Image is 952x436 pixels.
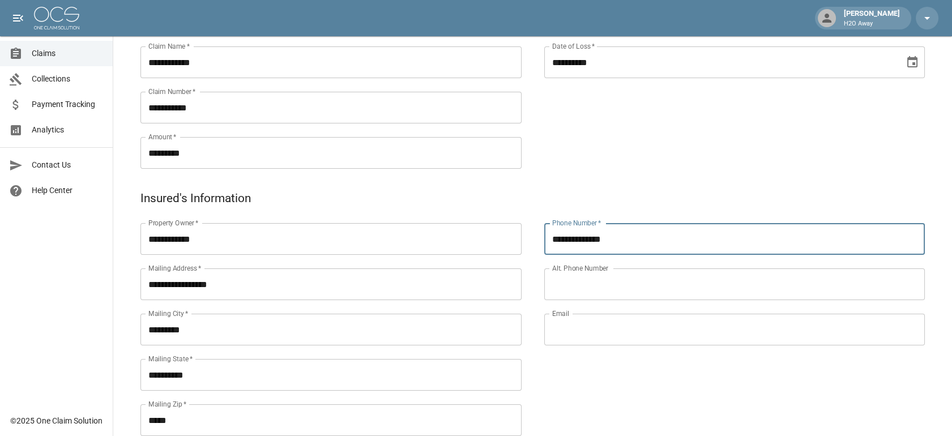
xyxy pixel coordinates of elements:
[32,185,104,196] span: Help Center
[32,159,104,171] span: Contact Us
[148,218,199,228] label: Property Owner
[148,87,195,96] label: Claim Number
[901,51,924,74] button: Choose date, selected date is Aug 11, 2025
[552,263,608,273] label: Alt. Phone Number
[552,218,601,228] label: Phone Number
[34,7,79,29] img: ocs-logo-white-transparent.png
[32,124,104,136] span: Analytics
[148,309,189,318] label: Mailing City
[552,41,595,51] label: Date of Loss
[839,8,904,28] div: [PERSON_NAME]
[32,99,104,110] span: Payment Tracking
[844,19,900,29] p: H2O Away
[148,263,201,273] label: Mailing Address
[7,7,29,29] button: open drawer
[32,73,104,85] span: Collections
[32,48,104,59] span: Claims
[10,415,103,426] div: © 2025 One Claim Solution
[148,399,187,409] label: Mailing Zip
[552,309,569,318] label: Email
[148,354,193,364] label: Mailing State
[148,132,177,142] label: Amount
[148,41,190,51] label: Claim Name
